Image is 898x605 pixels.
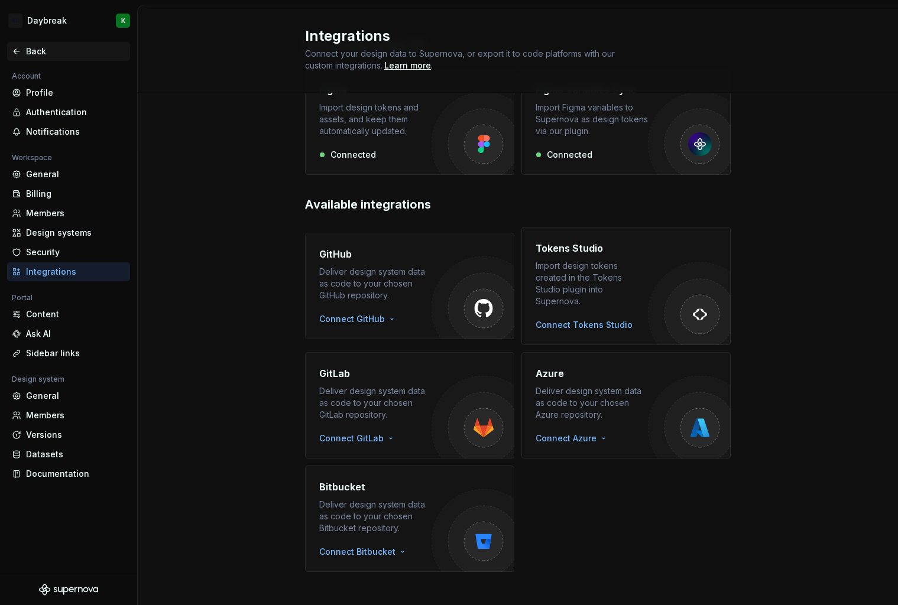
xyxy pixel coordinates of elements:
[26,448,125,460] div: Datasets
[26,429,125,441] div: Versions
[319,546,412,558] button: Connect Bitbucket
[536,319,633,331] button: Connect Tokens Studio
[7,243,130,262] a: Security
[319,432,400,444] button: Connect GitLab
[27,15,67,27] div: Daybreak
[7,425,130,444] a: Versions
[7,223,130,242] a: Design systems
[26,328,125,340] div: Ask AI
[319,366,350,380] h4: GitLab
[26,308,125,320] div: Content
[7,344,130,363] a: Sidebar links
[7,42,130,61] a: Back
[7,184,130,203] a: Billing
[26,246,125,258] div: Security
[319,313,385,325] span: Connect GitHub
[26,227,125,239] div: Design systems
[305,69,514,175] button: FigmaImport design tokens and assets, and keep them automatically updated.Connected
[384,60,431,71] a: Learn more
[7,386,130,405] a: General
[7,445,130,464] a: Datasets
[26,45,125,57] div: Back
[319,480,365,494] h4: Bitbucket
[7,372,69,386] div: Design system
[7,305,130,324] a: Content
[305,196,731,213] h2: Available integrations
[319,313,401,325] button: Connect GitHub
[7,406,130,425] a: Members
[7,103,130,122] a: Authentication
[26,106,125,118] div: Authentication
[26,409,125,421] div: Members
[305,352,514,458] button: GitLabDeliver design system data as code to your chosen GitLab repository.Connect GitLab
[7,151,57,165] div: Workspace
[319,266,432,301] div: Deliver design system data as code to your chosen GitHub repository.
[26,266,125,278] div: Integrations
[319,385,432,421] div: Deliver design system data as code to your chosen GitLab repository.
[7,291,37,305] div: Portal
[536,241,603,255] h4: Tokens Studio
[319,499,432,534] div: Deliver design system data as code to your chosen Bitbucket repository.
[26,347,125,359] div: Sidebar links
[536,385,648,421] div: Deliver design system data as code to your chosen Azure repository.
[536,260,648,307] div: Import design tokens created in the Tokens Studio plugin into Supernova.
[26,126,125,138] div: Notifications
[319,102,432,137] div: Import design tokens and assets, and keep them automatically updated.
[7,204,130,223] a: Members
[319,247,352,261] h4: GitHub
[26,188,125,200] div: Billing
[521,227,731,345] button: Tokens StudioImport design tokens created in the Tokens Studio plugin into Supernova.Connect Toke...
[26,168,125,180] div: General
[7,324,130,343] a: Ask AI
[536,432,596,444] span: Connect Azure
[121,16,125,25] div: K
[2,8,135,34] button: SCDaybreakK
[7,165,130,184] a: General
[7,464,130,483] a: Documentation
[305,227,514,345] button: GitHubDeliver design system data as code to your chosen GitHub repository.Connect GitHub
[382,61,433,70] span: .
[319,546,395,558] span: Connect Bitbucket
[305,466,514,572] button: BitbucketDeliver design system data as code to your chosen Bitbucket repository.Connect Bitbucket
[536,366,564,380] h4: Azure
[536,432,613,444] button: Connect Azure
[7,122,130,141] a: Notifications
[305,48,617,70] span: Connect your design data to Supernova, or export it to code platforms with our custom integrations.
[7,262,130,281] a: Integrations
[26,390,125,402] div: General
[319,432,384,444] span: Connect GitLab
[8,14,22,28] div: SC
[7,83,130,102] a: Profile
[26,87,125,99] div: Profile
[39,584,98,596] svg: Supernova Logo
[26,468,125,480] div: Documentation
[521,69,731,175] button: Figma Variables SyncImport Figma variables to Supernova as design tokens via our plugin.Connected
[521,352,731,458] button: AzureDeliver design system data as code to your chosen Azure repository.Connect Azure
[7,69,46,83] div: Account
[305,27,717,45] h2: Integrations
[536,102,648,137] div: Import Figma variables to Supernova as design tokens via our plugin.
[26,207,125,219] div: Members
